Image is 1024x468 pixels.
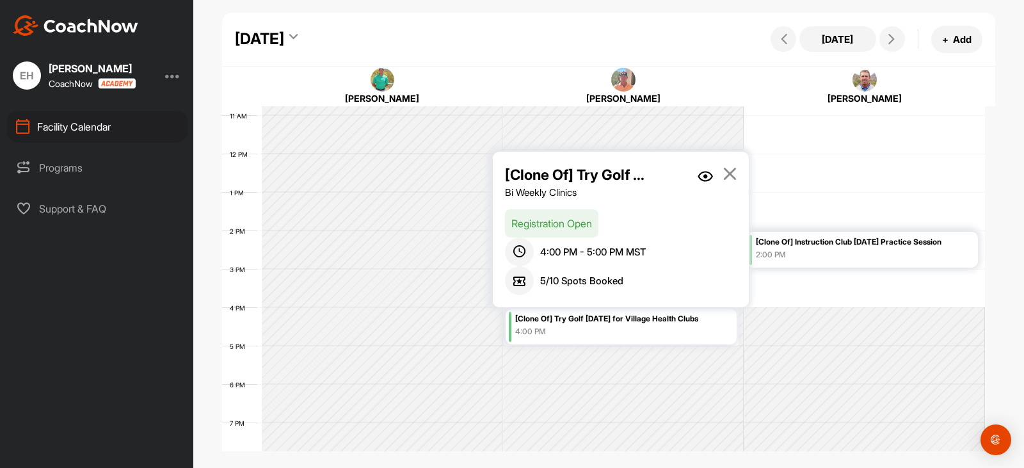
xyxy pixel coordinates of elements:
[222,189,257,197] div: 1 PM
[931,26,982,53] button: +Add
[505,186,649,200] div: Bi Weekly Clinics
[222,266,258,273] div: 3 PM
[49,63,136,74] div: [PERSON_NAME]
[505,209,598,238] p: Registration Open
[764,92,964,105] div: [PERSON_NAME]
[799,26,876,52] button: [DATE]
[611,68,636,92] img: square_017db66955fc1534d1a2a5a2bf203780.jpg
[222,112,260,120] div: 11 AM
[942,33,948,46] span: +
[7,152,188,184] div: Programs
[7,111,188,143] div: Facility Calendar
[980,424,1011,455] div: Open Intercom Messenger
[698,171,713,182] img: eye
[49,78,136,89] div: CoachNow
[7,193,188,225] div: Support & FAQ
[282,92,483,105] div: [PERSON_NAME]
[371,68,395,92] img: square_a46ac4f4ec101cf76bbee5dc33b5f0e3.jpg
[222,419,257,427] div: 7 PM
[540,245,646,260] span: 4:00 PM - 5:00 PM MST
[505,164,649,186] p: [Clone Of] Try Golf [DATE] for Village Health Clubs
[222,381,258,389] div: 6 PM
[222,343,258,350] div: 5 PM
[515,326,733,337] div: 4:00 PM
[222,227,258,235] div: 2 PM
[13,15,138,36] img: CoachNow
[756,249,975,261] div: 2:00 PM
[852,68,877,92] img: square_021cc051b4785cb36f15e9ecdc945bdd.jpg
[222,150,260,158] div: 12 PM
[98,78,136,89] img: CoachNow acadmey
[13,61,41,90] div: EH
[515,312,733,327] div: [Clone Of] Try Golf [DATE] for Village Health Clubs
[756,235,975,250] div: [Clone Of] Instruction Club [DATE] Practice Session
[540,274,623,289] span: 5 / 10 Spots Booked
[235,28,284,51] div: [DATE]
[222,304,258,312] div: 4 PM
[523,92,723,105] div: [PERSON_NAME]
